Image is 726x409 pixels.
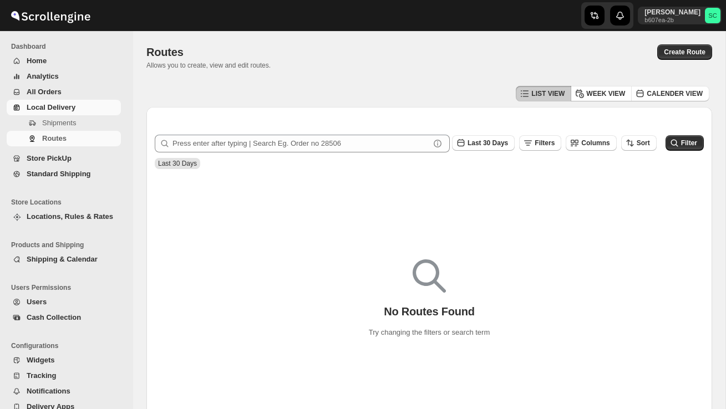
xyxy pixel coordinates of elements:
[531,89,565,98] span: LIST VIEW
[657,44,712,60] button: Create Route
[11,42,125,51] span: Dashboard
[9,2,92,29] img: ScrollEngine
[637,139,650,147] span: Sort
[27,212,113,221] span: Locations, Rules & Rates
[27,298,47,306] span: Users
[27,356,54,364] span: Widgets
[638,7,722,24] button: User menu
[7,209,121,224] button: Locations, Rules & Rates
[7,131,121,146] button: Routes
[647,89,703,98] span: CALENDER VIEW
[7,352,121,368] button: Widgets
[146,61,271,70] p: Allows you to create, view and edit routes.
[42,134,67,142] span: Routes
[27,57,47,65] span: Home
[42,119,76,127] span: Shipments
[11,198,125,207] span: Store Locations
[27,313,81,321] span: Cash Collection
[27,154,72,162] span: Store PickUp
[27,72,59,80] span: Analytics
[7,84,121,100] button: All Orders
[7,252,121,267] button: Shipping & Calendar
[566,135,616,151] button: Columns
[27,387,70,395] span: Notifications
[413,259,446,293] img: Empty search results
[468,139,508,147] span: Last 30 Days
[621,135,657,151] button: Sort
[7,384,121,399] button: Notifications
[158,160,197,167] span: Last 30 Days
[666,135,704,151] button: Filter
[519,135,561,151] button: Filters
[7,53,121,69] button: Home
[571,86,632,101] button: WEEK VIEW
[369,327,490,338] p: Try changing the filters or search term
[586,89,625,98] span: WEEK VIEW
[27,255,98,263] span: Shipping & Calendar
[644,17,700,23] p: b607ea-2b
[7,115,121,131] button: Shipments
[7,368,121,384] button: Tracking
[705,8,720,23] span: Sanjay chetri
[146,46,184,58] span: Routes
[452,135,515,151] button: Last 30 Days
[7,310,121,325] button: Cash Collection
[664,48,705,57] span: Create Route
[384,305,475,318] p: No Routes Found
[644,8,700,17] p: [PERSON_NAME]
[708,12,717,19] text: SC
[11,241,125,249] span: Products and Shipping
[172,135,430,152] input: Press enter after typing | Search Eg. Order no 28506
[27,371,56,380] span: Tracking
[631,86,709,101] button: CALENDER VIEW
[581,139,610,147] span: Columns
[27,103,75,111] span: Local Delivery
[7,69,121,84] button: Analytics
[535,139,555,147] span: Filters
[27,88,62,96] span: All Orders
[681,139,697,147] span: Filter
[27,170,91,178] span: Standard Shipping
[11,341,125,350] span: Configurations
[7,294,121,310] button: Users
[11,283,125,292] span: Users Permissions
[516,86,571,101] button: LIST VIEW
